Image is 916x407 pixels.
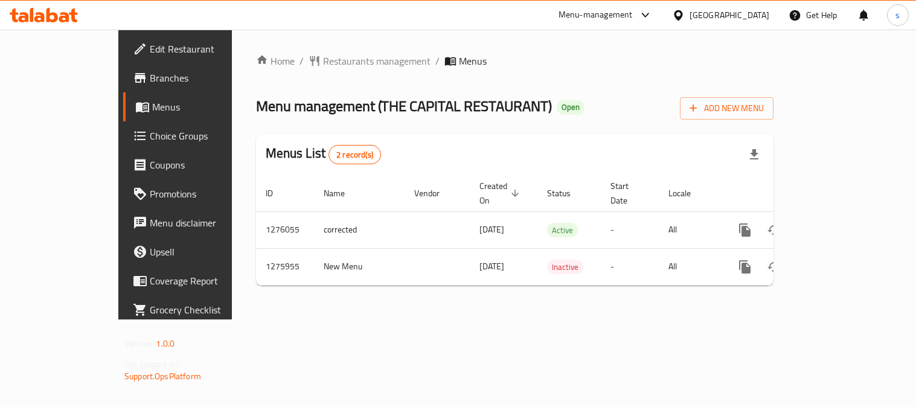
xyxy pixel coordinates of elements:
[323,54,431,68] span: Restaurants management
[479,222,504,237] span: [DATE]
[266,186,289,200] span: ID
[123,266,271,295] a: Coverage Report
[123,92,271,121] a: Menus
[731,252,760,281] button: more
[124,356,180,372] span: Get support on:
[150,216,261,230] span: Menu disclaimer
[123,150,271,179] a: Coupons
[124,368,201,384] a: Support.OpsPlatform
[557,102,585,112] span: Open
[610,179,644,208] span: Start Date
[123,208,271,237] a: Menu disclaimer
[740,140,769,169] div: Export file
[256,54,295,68] a: Home
[601,248,659,285] td: -
[328,145,381,164] div: Total records count
[150,245,261,259] span: Upsell
[601,211,659,248] td: -
[547,186,586,200] span: Status
[479,258,504,274] span: [DATE]
[721,175,856,212] th: Actions
[314,248,405,285] td: New Menu
[266,144,381,164] h2: Menus List
[156,336,175,351] span: 1.0.0
[256,54,773,68] nav: breadcrumb
[299,54,304,68] li: /
[150,71,261,85] span: Branches
[256,92,552,120] span: Menu management ( THE CAPITAL RESTAURANT )
[731,216,760,245] button: more
[329,149,380,161] span: 2 record(s)
[123,34,271,63] a: Edit Restaurant
[690,101,764,116] span: Add New Menu
[459,54,487,68] span: Menus
[256,211,314,248] td: 1276055
[150,129,261,143] span: Choice Groups
[557,100,585,115] div: Open
[152,100,261,114] span: Menus
[256,248,314,285] td: 1275955
[123,179,271,208] a: Promotions
[150,303,261,317] span: Grocery Checklist
[309,54,431,68] a: Restaurants management
[559,8,633,22] div: Menu-management
[680,97,773,120] button: Add New Menu
[690,8,769,22] div: [GEOGRAPHIC_DATA]
[547,260,583,274] span: Inactive
[124,336,154,351] span: Version:
[123,295,271,324] a: Grocery Checklist
[324,186,360,200] span: Name
[659,248,721,285] td: All
[760,216,789,245] button: Change Status
[760,252,789,281] button: Change Status
[256,175,856,286] table: enhanced table
[150,42,261,56] span: Edit Restaurant
[414,186,455,200] span: Vendor
[123,121,271,150] a: Choice Groups
[123,63,271,92] a: Branches
[150,187,261,201] span: Promotions
[314,211,405,248] td: corrected
[123,237,271,266] a: Upsell
[150,274,261,288] span: Coverage Report
[668,186,706,200] span: Locale
[547,223,578,237] span: Active
[479,179,523,208] span: Created On
[659,211,721,248] td: All
[435,54,440,68] li: /
[150,158,261,172] span: Coupons
[895,8,900,22] span: s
